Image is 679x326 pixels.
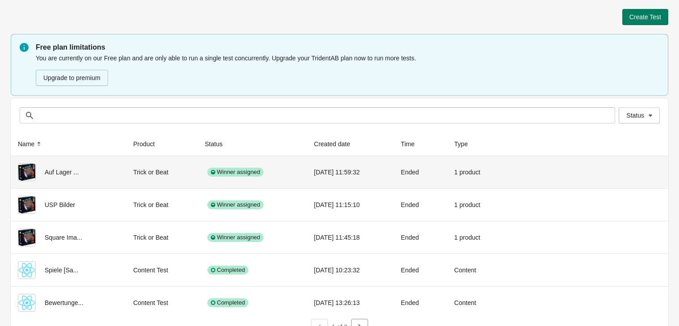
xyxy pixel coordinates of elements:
span: Status [626,112,644,119]
span: Create Test [629,13,661,21]
div: Spiele [Sa... [18,261,119,279]
div: 1 product [454,163,499,181]
div: Content [454,261,499,279]
div: Square Ima... [18,229,119,246]
button: Upgrade to premium [36,70,108,86]
button: Time [397,136,427,152]
div: Trick or Beat [133,229,190,246]
div: Trick or Beat [133,196,190,214]
div: Ended [401,229,440,246]
div: Winner assigned [207,200,264,209]
div: [DATE] 11:45:18 [314,229,387,246]
div: Auf Lager ... [18,163,119,181]
div: You are currently on our Free plan and are only able to run a single test concurrently. Upgrade y... [36,53,659,87]
div: Bewertunge... [18,294,119,312]
div: [DATE] 10:23:32 [314,261,387,279]
div: Ended [401,261,440,279]
button: Type [451,136,480,152]
div: [DATE] 13:26:13 [314,294,387,312]
div: [DATE] 11:15:10 [314,196,387,214]
div: Winner assigned [207,168,264,177]
div: Ended [401,294,440,312]
div: [DATE] 11:59:32 [314,163,387,181]
div: Ended [401,196,440,214]
div: Completed [207,266,249,275]
button: Status [619,107,660,123]
div: Ended [401,163,440,181]
button: Created date [310,136,363,152]
div: USP Bilder [18,196,119,214]
div: Content Test [133,294,190,312]
button: Status [201,136,235,152]
div: Completed [207,298,249,307]
button: Name [14,136,47,152]
div: Content [454,294,499,312]
div: Trick or Beat [133,163,190,181]
button: Product [130,136,167,152]
button: Create Test [622,9,668,25]
div: 1 product [454,196,499,214]
p: Free plan limitations [36,42,659,53]
div: Content Test [133,261,190,279]
div: Winner assigned [207,233,264,242]
div: 1 product [454,229,499,246]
